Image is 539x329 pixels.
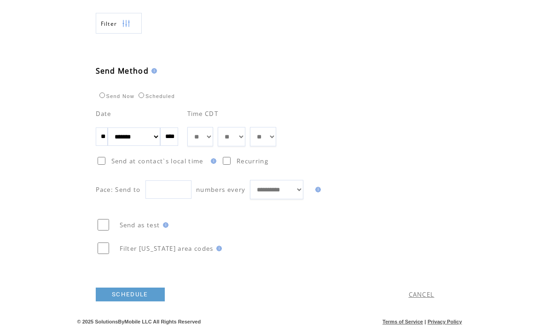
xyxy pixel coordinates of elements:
span: Send as test [120,221,160,229]
span: Filter [US_STATE] area codes [120,244,214,253]
img: filters.png [122,13,130,34]
label: Send Now [97,93,134,99]
a: CANCEL [409,290,435,299]
span: Time CDT [187,110,219,118]
input: Scheduled [139,92,144,98]
img: help.gif [160,222,168,228]
a: SCHEDULE [96,288,165,301]
span: Date [96,110,111,118]
span: | [424,319,426,324]
a: Privacy Policy [428,319,462,324]
span: Send at contact`s local time [111,157,203,165]
a: Terms of Service [383,319,423,324]
img: help.gif [313,187,321,192]
img: help.gif [208,158,216,164]
span: Send Method [96,66,149,76]
a: Filter [96,13,142,34]
span: numbers every [196,185,245,194]
img: help.gif [149,68,157,74]
span: © 2025 SolutionsByMobile LLC All Rights Reserved [77,319,201,324]
label: Scheduled [136,93,175,99]
img: help.gif [214,246,222,251]
input: Send Now [99,92,105,98]
span: Recurring [237,157,268,165]
span: Show filters [101,20,117,28]
span: Pace: Send to [96,185,141,194]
